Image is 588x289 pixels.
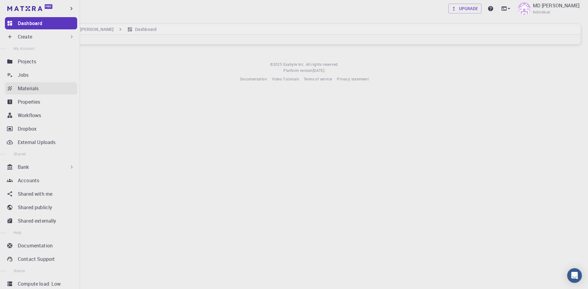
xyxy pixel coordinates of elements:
[533,2,579,9] p: MD [PERSON_NAME]
[304,76,332,82] a: Terms of service
[13,46,35,51] span: My Account
[12,4,34,10] span: Support
[240,76,267,82] a: Documentation
[18,71,29,79] p: Jobs
[283,68,312,74] span: Platform version
[306,61,339,68] span: All rights reserved.
[313,68,326,73] span: [DATE] .
[18,85,39,92] p: Materials
[18,33,32,40] p: Create
[272,76,299,82] a: Video Tutorials
[283,61,305,68] a: Exabyte Inc.
[5,31,77,43] div: Create
[533,9,550,15] span: Individual
[7,6,42,11] img: logo
[313,68,326,74] a: [DATE].
[337,76,369,81] span: Privacy statement
[18,20,42,27] p: Dashboard
[337,76,369,82] a: Privacy statement
[18,58,36,65] p: Projects
[5,82,77,94] a: Materials
[70,26,114,33] h6: MD [PERSON_NAME]
[270,61,283,68] span: © 2025
[272,76,299,81] span: Video Tutorials
[448,4,482,13] a: Upgrade
[31,26,158,33] nav: breadcrumb
[5,17,77,29] a: Dashboard
[304,76,332,81] span: Terms of service
[518,2,530,15] img: MD RUBEL
[133,26,156,33] h6: Dashboard
[567,268,582,283] div: Open Intercom Messenger
[5,69,77,81] a: Jobs
[240,76,267,81] span: Documentation
[5,55,77,68] a: Projects
[283,62,305,67] span: Exabyte Inc.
